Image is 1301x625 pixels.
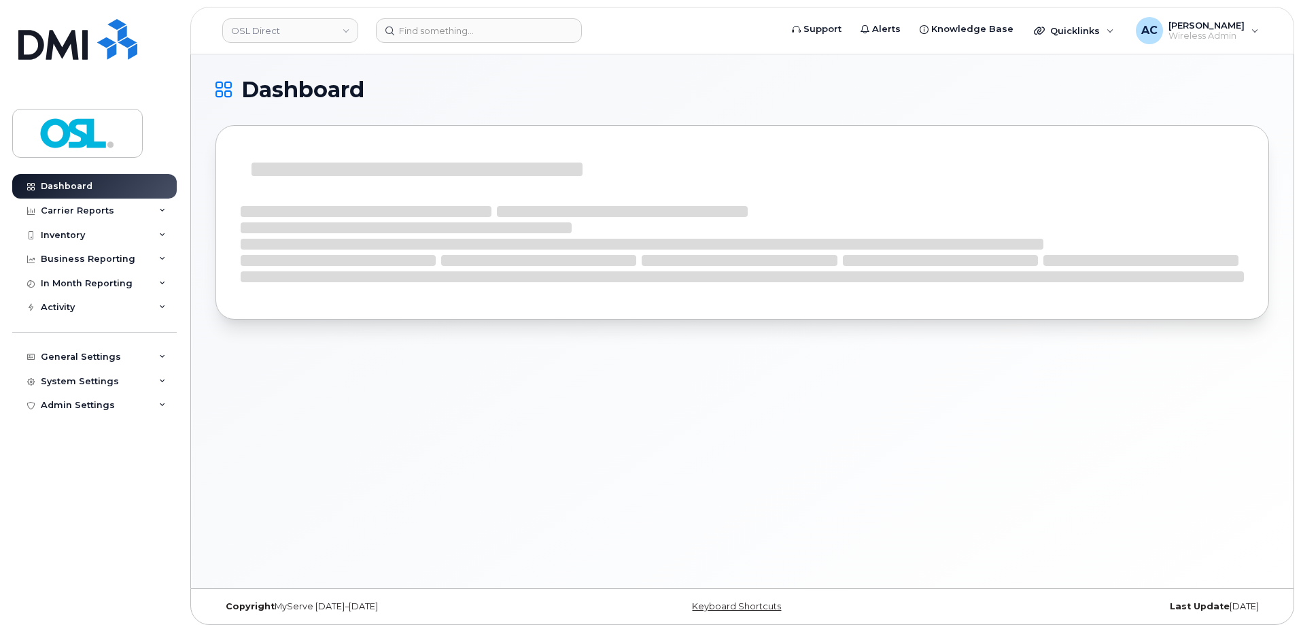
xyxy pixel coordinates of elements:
div: MyServe [DATE]–[DATE] [215,601,567,612]
strong: Copyright [226,601,275,611]
div: [DATE] [918,601,1269,612]
span: Dashboard [241,80,364,100]
a: Keyboard Shortcuts [692,601,781,611]
strong: Last Update [1170,601,1230,611]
